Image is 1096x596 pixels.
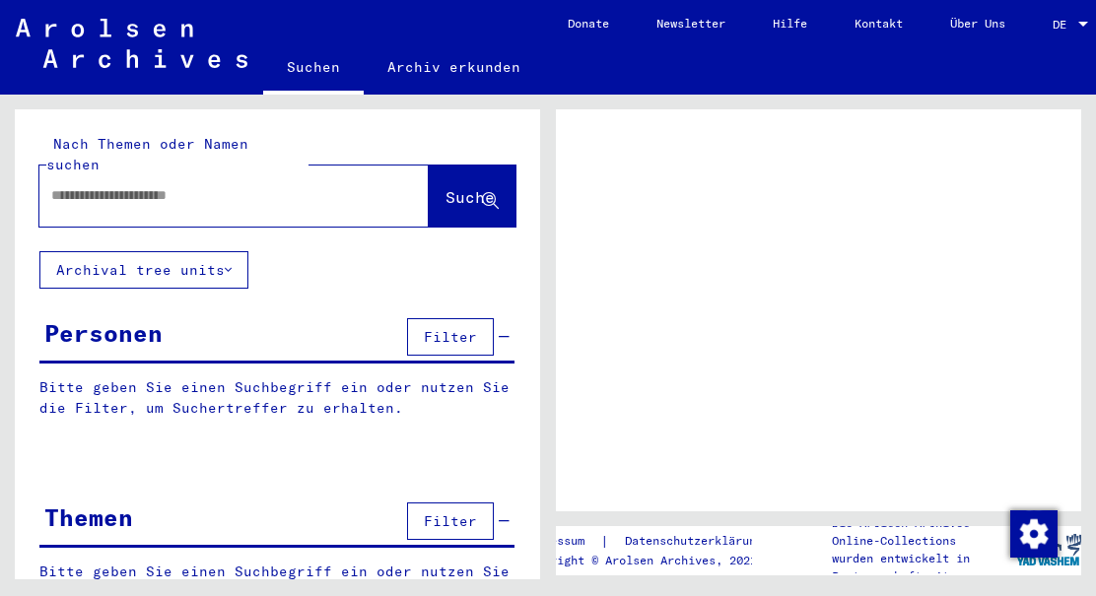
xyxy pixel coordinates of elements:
button: Filter [407,318,494,356]
div: | [522,531,787,552]
p: wurden entwickelt in Partnerschaft mit [832,550,1015,585]
mat-label: Nach Themen oder Namen suchen [46,135,248,173]
button: Archival tree units [39,251,248,289]
img: Arolsen_neg.svg [16,19,247,68]
span: Suche [445,187,495,207]
div: Themen [44,499,133,535]
button: Filter [407,502,494,540]
a: Suchen [263,43,364,95]
span: DE [1053,18,1074,32]
a: Impressum [522,531,600,552]
div: Personen [44,315,163,351]
a: Datenschutzerklärung [609,531,787,552]
p: Copyright © Arolsen Archives, 2021 [522,552,787,569]
p: Bitte geben Sie einen Suchbegriff ein oder nutzen Sie die Filter, um Suchertreffer zu erhalten. [39,377,514,419]
img: Zustimmung ändern [1010,510,1058,558]
span: Filter [424,328,477,346]
p: Die Arolsen Archives Online-Collections [832,514,1015,550]
button: Suche [429,166,515,227]
a: Archiv erkunden [364,43,544,91]
span: Filter [424,512,477,530]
